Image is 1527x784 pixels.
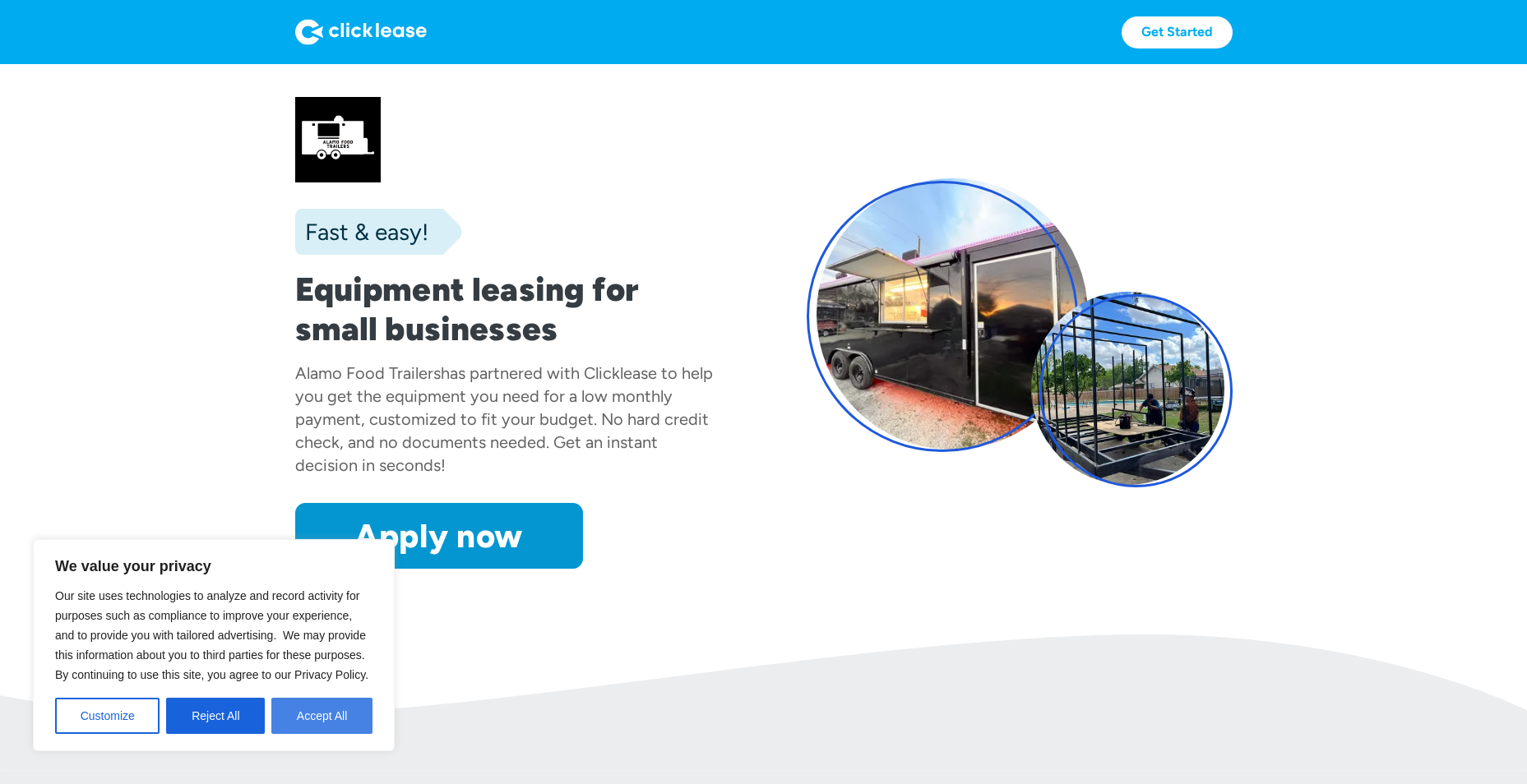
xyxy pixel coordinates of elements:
p: We value your privacy [55,556,372,576]
div: has partnered with Clicklease to help you get the equipment you need for a low monthly payment, c... [295,363,713,475]
button: Reject All [166,698,265,734]
button: Accept All [271,698,372,734]
div: Fast & easy! [295,215,428,248]
img: Logo [295,19,427,45]
span: Our site uses technologies to analyze and record activity for purposes such as compliance to impr... [55,589,368,681]
a: Apply now [295,503,583,569]
button: Customize [55,698,160,734]
div: Alamo Food Trailers [295,363,441,383]
a: Get Started [1122,16,1233,48]
h1: Equipment leasing for small businesses [295,270,721,348]
div: We value your privacy [33,539,395,751]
